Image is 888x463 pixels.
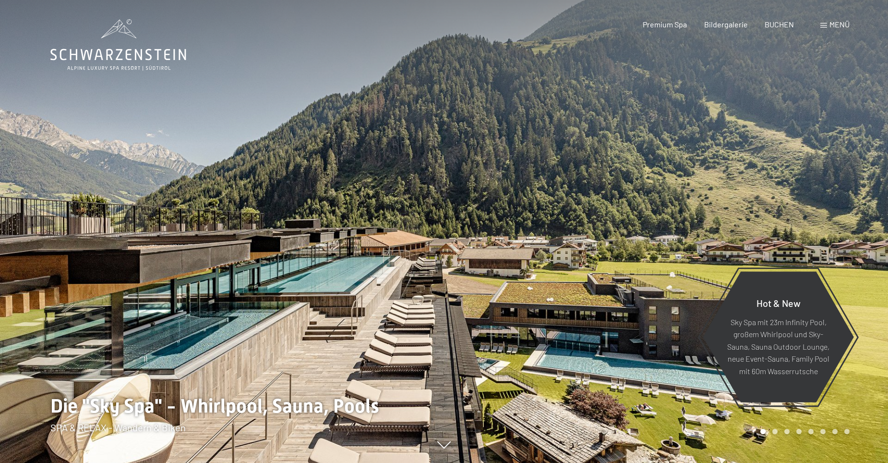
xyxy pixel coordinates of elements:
div: Carousel Page 7 [832,429,838,434]
a: Premium Spa [643,20,687,29]
div: Carousel Page 8 [844,429,850,434]
a: Hot & New Sky Spa mit 23m Infinity Pool, großem Whirlpool und Sky-Sauna, Sauna Outdoor Lounge, ne... [702,271,854,403]
div: Carousel Page 5 [808,429,814,434]
div: Carousel Page 4 [796,429,802,434]
a: BUCHEN [765,20,794,29]
div: Carousel Page 6 [820,429,826,434]
div: Carousel Pagination [757,429,850,434]
span: Hot & New [756,297,801,308]
div: Carousel Page 3 [784,429,790,434]
div: Carousel Page 2 [772,429,778,434]
p: Sky Spa mit 23m Infinity Pool, großem Whirlpool und Sky-Sauna, Sauna Outdoor Lounge, neue Event-S... [726,316,830,377]
span: Menü [829,20,850,29]
div: Carousel Page 1 (Current Slide) [760,429,766,434]
a: Bildergalerie [704,20,748,29]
